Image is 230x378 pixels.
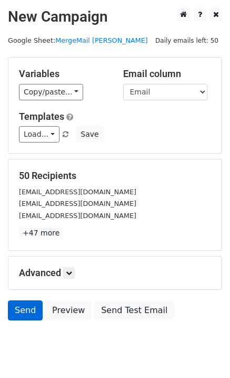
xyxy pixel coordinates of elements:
[8,36,148,44] small: Google Sheet:
[152,36,222,44] a: Daily emails left: 50
[19,267,211,279] h5: Advanced
[19,111,64,122] a: Templates
[8,8,222,26] h2: New Campaign
[94,300,174,320] a: Send Test Email
[19,200,136,207] small: [EMAIL_ADDRESS][DOMAIN_NAME]
[8,300,43,320] a: Send
[19,84,83,100] a: Copy/paste...
[19,188,136,196] small: [EMAIL_ADDRESS][DOMAIN_NAME]
[152,35,222,46] span: Daily emails left: 50
[19,212,136,220] small: [EMAIL_ADDRESS][DOMAIN_NAME]
[123,68,212,80] h5: Email column
[76,126,103,143] button: Save
[55,36,148,44] a: MergeMail [PERSON_NAME]
[19,126,59,143] a: Load...
[19,170,211,182] h5: 50 Recipients
[45,300,92,320] a: Preview
[177,327,230,378] iframe: Chat Widget
[19,226,63,240] a: +47 more
[19,68,107,80] h5: Variables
